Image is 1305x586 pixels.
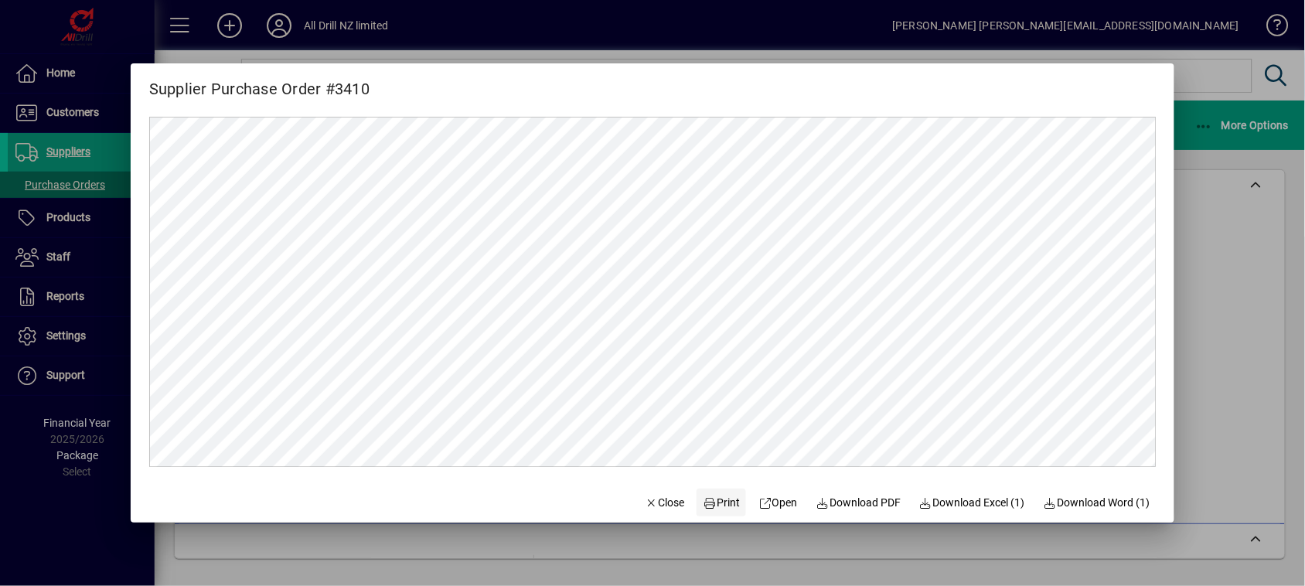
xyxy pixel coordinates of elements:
[919,495,1025,511] span: Download Excel (1)
[703,495,740,511] span: Print
[639,489,691,516] button: Close
[752,489,804,516] a: Open
[913,489,1031,516] button: Download Excel (1)
[131,63,388,101] h2: Supplier Purchase Order #3410
[1044,495,1150,511] span: Download Word (1)
[1038,489,1157,516] button: Download Word (1)
[758,495,798,511] span: Open
[645,495,685,511] span: Close
[697,489,746,516] button: Print
[810,489,908,516] a: Download PDF
[816,495,901,511] span: Download PDF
